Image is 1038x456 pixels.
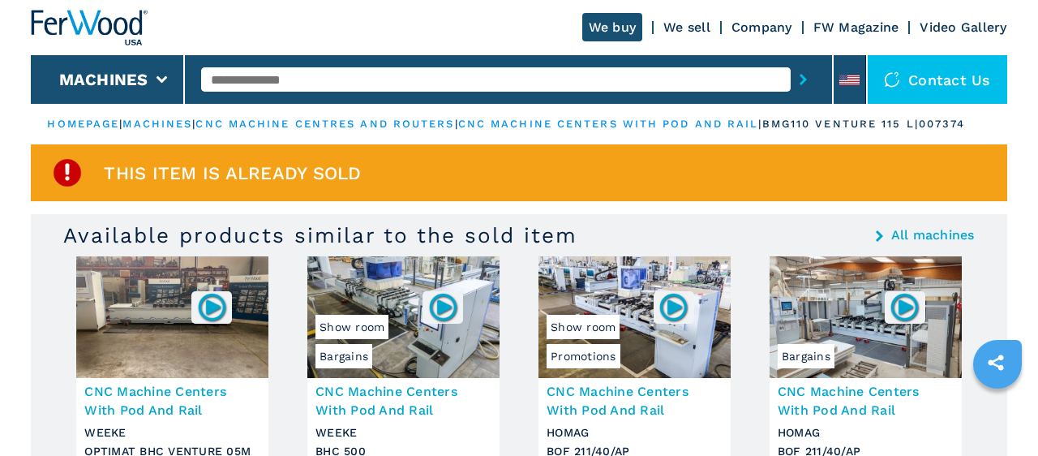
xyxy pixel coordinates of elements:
[315,344,372,368] span: Bargains
[969,383,1026,444] iframe: Chat
[813,19,899,35] a: FW Magazine
[547,382,723,419] h3: CNC Machine Centers With Pod And Rail
[663,19,710,35] a: We sell
[59,70,148,89] button: Machines
[758,118,761,130] span: |
[51,157,84,189] img: SoldProduct
[868,55,1007,104] div: Contact us
[458,118,759,130] a: cnc machine centers with pod and rail
[47,118,119,130] a: HOMEPAGE
[889,291,920,323] img: 007350
[31,10,148,45] img: Ferwood
[119,118,122,130] span: |
[122,118,192,130] a: machines
[884,71,900,88] img: Contact us
[547,344,620,368] span: Promotions
[976,342,1016,383] a: sharethis
[731,19,792,35] a: Company
[891,229,975,242] a: All machines
[791,61,816,98] button: submit-button
[427,291,459,323] img: 006351
[455,118,458,130] span: |
[582,13,643,41] a: We buy
[920,19,1006,35] a: Video Gallery
[104,164,361,183] span: This item is already sold
[778,344,834,368] span: Bargains
[196,291,228,323] img: 006579
[76,256,268,378] img: CNC Machine Centers With Pod And Rail WEEKE OPTIMAT BHC VENTURE 05M
[762,117,919,131] p: bmg110 venture 115 l |
[84,382,260,419] h3: CNC Machine Centers With Pod And Rail
[547,315,620,339] span: Show room
[307,256,500,378] img: CNC Machine Centers With Pod And Rail WEEKE BHC 500
[195,118,454,130] a: cnc machine centres and routers
[315,382,491,419] h3: CNC Machine Centers With Pod And Rail
[770,256,962,378] img: CNC Machine Centers With Pod And Rail HOMAG BOF 211/40/AP
[63,222,577,248] h3: Available products similar to the sold item
[778,382,954,419] h3: CNC Machine Centers With Pod And Rail
[919,117,966,131] p: 007374
[658,291,689,323] img: 005521
[315,315,388,339] span: Show room
[538,256,731,378] img: CNC Machine Centers With Pod And Rail HOMAG BOF 211/40/AP
[192,118,195,130] span: |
